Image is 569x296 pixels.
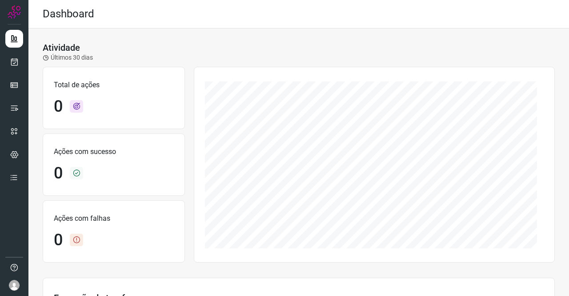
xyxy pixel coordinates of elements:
p: Ações com sucesso [54,146,174,157]
p: Últimos 30 dias [43,53,93,62]
h1: 0 [54,164,63,183]
h2: Dashboard [43,8,94,20]
h1: 0 [54,97,63,116]
h1: 0 [54,231,63,250]
p: Ações com falhas [54,213,174,224]
img: avatar-user-boy.jpg [9,280,20,291]
img: Logo [8,5,21,19]
p: Total de ações [54,80,174,90]
h3: Atividade [43,42,80,53]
